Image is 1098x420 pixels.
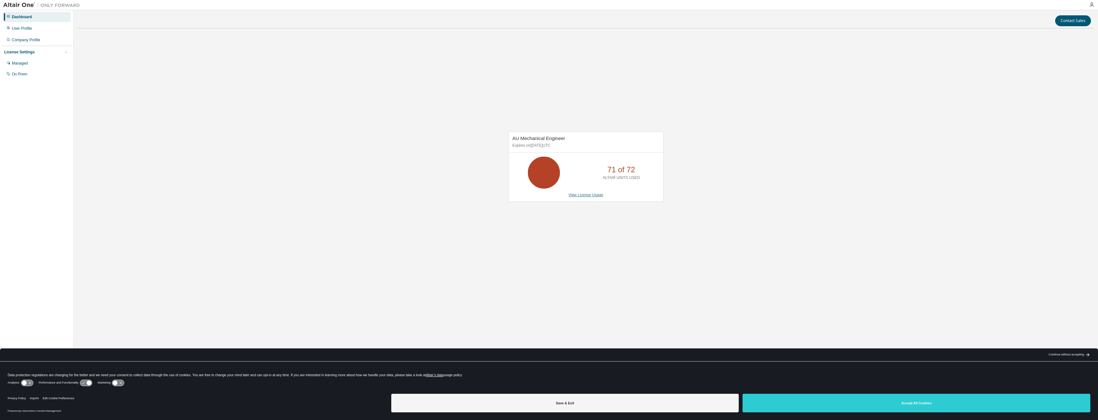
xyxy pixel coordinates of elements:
[569,193,603,197] a: View License Usage
[603,175,640,181] p: ALTAIR UNITS USED
[12,26,32,31] div: User Profile
[1055,15,1091,26] button: Contact Sales
[4,50,35,55] div: License Settings
[12,37,40,43] div: Company Profile
[607,164,635,175] p: 71 of 72
[513,143,658,148] p: Expires on [DATE] UTC
[513,136,565,141] span: AU Mechanical Engineer
[12,14,32,19] div: Dashboard
[12,72,27,77] div: On Prem
[12,61,28,66] div: Managed
[3,2,83,8] img: Altair One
